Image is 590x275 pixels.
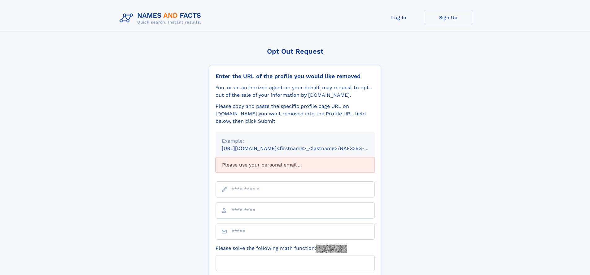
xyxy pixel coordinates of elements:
div: Please use your personal email ... [216,157,375,173]
div: You, or an authorized agent on your behalf, may request to opt-out of the sale of your informatio... [216,84,375,99]
img: Logo Names and Facts [117,10,206,27]
div: Example: [222,137,369,145]
a: Sign Up [424,10,473,25]
div: Enter the URL of the profile you would like removed [216,73,375,80]
a: Log In [374,10,424,25]
div: Please copy and paste the specific profile page URL on [DOMAIN_NAME] you want removed into the Pr... [216,103,375,125]
label: Please solve the following math function: [216,245,347,253]
div: Opt Out Request [209,47,381,55]
small: [URL][DOMAIN_NAME]<firstname>_<lastname>/NAF325G-xxxxxxxx [222,145,387,151]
